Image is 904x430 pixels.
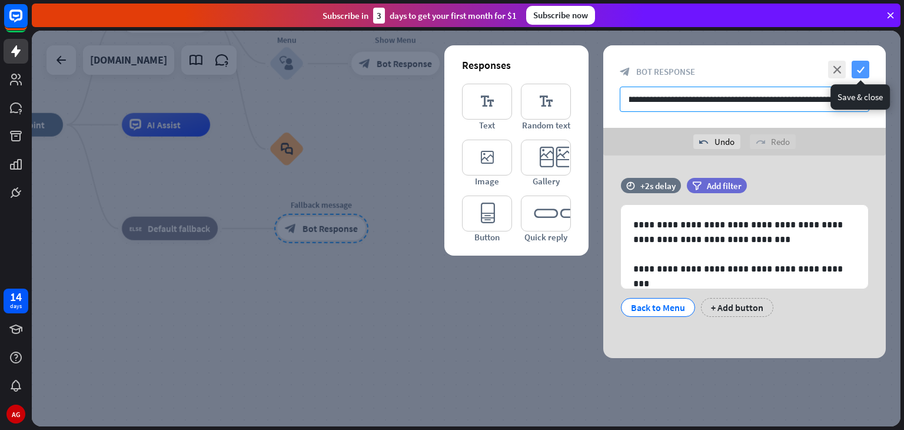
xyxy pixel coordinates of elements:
span: Bot Response [636,66,695,77]
i: check [852,61,869,78]
i: block_bot_response [620,67,630,77]
div: Redo [750,134,796,149]
div: +2s delay [640,180,676,191]
i: redo [756,137,765,147]
a: 14 days [4,289,28,313]
button: Open LiveChat chat widget [9,5,45,40]
div: AG [6,405,25,424]
i: time [626,181,635,190]
div: Subscribe in days to get your first month for $1 [323,8,517,24]
div: + Add button [701,298,773,317]
i: close [828,61,846,78]
span: Add filter [707,180,742,191]
i: filter [692,181,702,190]
div: 14 [10,292,22,302]
div: Back to Menu [631,299,685,316]
div: Undo [693,134,740,149]
div: days [10,302,22,310]
i: undo [699,137,709,147]
div: Subscribe now [526,6,595,25]
div: 3 [373,8,385,24]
